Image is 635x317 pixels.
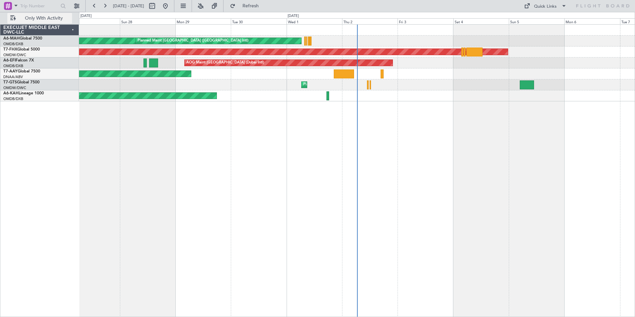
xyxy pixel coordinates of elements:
span: T7-FHX [3,48,17,52]
a: OMDB/DXB [3,63,23,68]
span: T7-GTS [3,80,17,84]
a: A6-KAHLineage 1000 [3,91,44,95]
a: T7-GTSGlobal 7500 [3,80,40,84]
button: Only With Activity [7,13,72,24]
div: Sun 5 [509,18,564,24]
span: T7-AAY [3,69,18,73]
a: OMDW/DWC [3,53,26,57]
div: [DATE] [80,13,92,19]
div: Sun 28 [120,18,175,24]
span: Only With Activity [17,16,70,21]
div: Planned Maint Dubai (Al Maktoum Intl) [303,80,369,90]
div: Tue 30 [231,18,286,24]
a: T7-AAYGlobal 7500 [3,69,40,73]
div: Sat 4 [453,18,509,24]
a: OMDW/DWC [3,85,26,90]
div: AOG Maint [GEOGRAPHIC_DATA] (Dubai Intl) [186,58,264,68]
a: A6-EFIFalcon 7X [3,58,34,62]
div: Sat 27 [64,18,120,24]
a: T7-FHXGlobal 5000 [3,48,40,52]
a: OMDB/DXB [3,42,23,47]
div: [DATE] [288,13,299,19]
span: A6-MAH [3,37,20,41]
div: Planned Maint [GEOGRAPHIC_DATA] ([GEOGRAPHIC_DATA] Intl) [137,36,248,46]
div: Wed 1 [287,18,342,24]
span: [DATE] - [DATE] [113,3,144,9]
div: Mon 29 [175,18,231,24]
a: OMDB/DXB [3,96,23,101]
a: DNAA/ABV [3,74,23,79]
button: Quick Links [521,1,570,11]
div: Quick Links [534,3,557,10]
div: Mon 6 [564,18,620,24]
div: Fri 3 [398,18,453,24]
input: Trip Number [20,1,58,11]
span: Refresh [237,4,265,8]
div: Thu 2 [342,18,398,24]
a: A6-MAHGlobal 7500 [3,37,42,41]
button: Refresh [227,1,267,11]
span: A6-EFI [3,58,16,62]
span: A6-KAH [3,91,19,95]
